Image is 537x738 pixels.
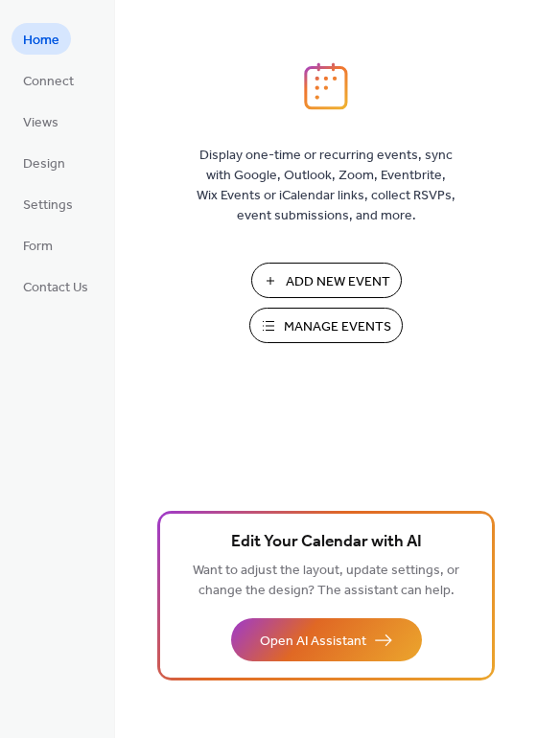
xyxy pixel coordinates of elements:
span: Edit Your Calendar with AI [231,529,422,556]
span: Add New Event [286,272,390,292]
span: Want to adjust the layout, update settings, or change the design? The assistant can help. [193,558,459,604]
span: Views [23,113,58,133]
a: Home [12,23,71,55]
span: Settings [23,196,73,216]
a: Connect [12,64,85,96]
span: Form [23,237,53,257]
span: Manage Events [284,317,391,337]
button: Add New Event [251,263,402,298]
a: Settings [12,188,84,219]
span: Home [23,31,59,51]
img: logo_icon.svg [304,62,348,110]
button: Open AI Assistant [231,618,422,661]
button: Manage Events [249,308,403,343]
span: Design [23,154,65,174]
a: Contact Us [12,270,100,302]
span: Contact Us [23,278,88,298]
span: Open AI Assistant [260,632,366,652]
span: Display one-time or recurring events, sync with Google, Outlook, Zoom, Eventbrite, Wix Events or ... [197,146,455,226]
a: Views [12,105,70,137]
a: Form [12,229,64,261]
a: Design [12,147,77,178]
span: Connect [23,72,74,92]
